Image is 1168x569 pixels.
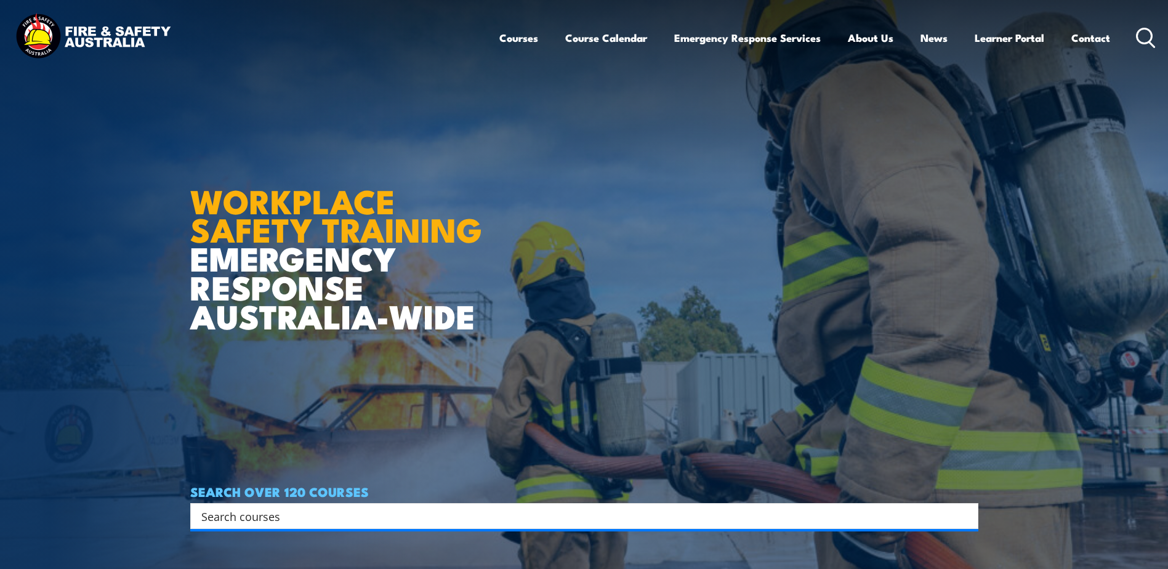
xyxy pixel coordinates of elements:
a: Contact [1071,22,1110,54]
strong: WORKPLACE SAFETY TRAINING [190,174,482,254]
button: Search magnifier button [957,507,974,525]
a: Course Calendar [565,22,647,54]
form: Search form [204,507,954,525]
a: News [920,22,948,54]
a: Courses [499,22,538,54]
h4: SEARCH OVER 120 COURSES [190,485,978,498]
a: About Us [848,22,893,54]
a: Emergency Response Services [674,22,821,54]
a: Learner Portal [975,22,1044,54]
input: Search input [201,507,951,525]
h1: EMERGENCY RESPONSE AUSTRALIA-WIDE [190,155,491,330]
